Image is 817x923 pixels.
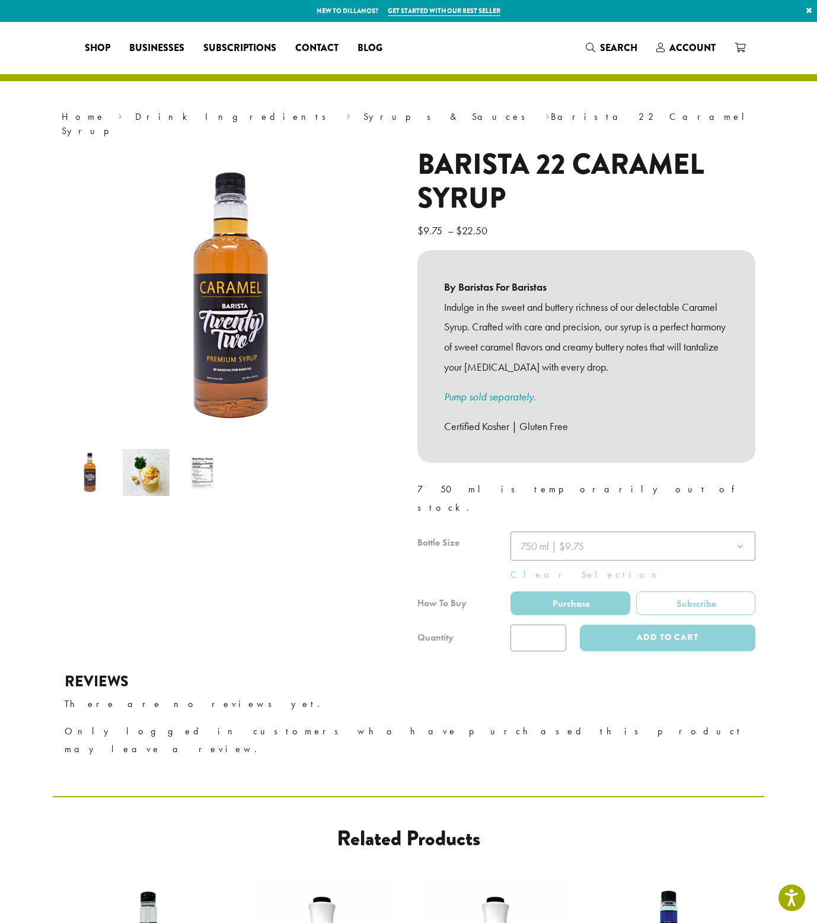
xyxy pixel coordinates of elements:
[417,224,423,237] span: $
[65,673,752,690] h2: Reviews
[295,41,339,56] span: Contact
[545,106,550,124] span: ›
[179,449,226,496] img: Barista 22 Caramel Syrup - Image 3
[600,41,637,55] span: Search
[444,416,729,437] p: Certified Kosher | Gluten Free
[363,110,533,123] a: Syrups & Sauces
[388,6,500,16] a: Get started with our best seller
[417,148,755,216] h1: Barista 22 Caramel Syrup
[456,224,462,237] span: $
[148,826,669,851] h2: Related products
[65,723,752,758] p: Only logged in customers who have purchased this product may leave a review.
[456,224,490,237] bdi: 22.50
[66,449,113,496] img: Barista 22 Caramel Syrup
[135,110,334,123] a: Drink Ingredients
[448,224,454,237] span: –
[203,41,276,56] span: Subscriptions
[576,38,647,58] a: Search
[346,106,350,124] span: ›
[417,480,755,516] p: 750 ml is temporarily out of stock.
[65,695,752,713] p: There are no reviews yet.
[62,110,755,138] nav: Breadcrumb
[62,110,106,123] a: Home
[82,148,379,444] img: Barista 22 Caramel Syrup
[85,41,110,56] span: Shop
[417,224,445,237] bdi: 9.75
[444,297,729,377] p: Indulge in the sweet and buttery richness of our delectable Caramel Syrup. Crafted with care and ...
[444,390,536,403] a: Pump sold separately.
[123,449,170,496] img: Barista 22 Caramel Syrup - Image 2
[358,41,382,56] span: Blog
[669,41,716,55] span: Account
[118,106,122,124] span: ›
[75,39,120,58] a: Shop
[444,277,729,297] b: By Baristas For Baristas
[129,41,184,56] span: Businesses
